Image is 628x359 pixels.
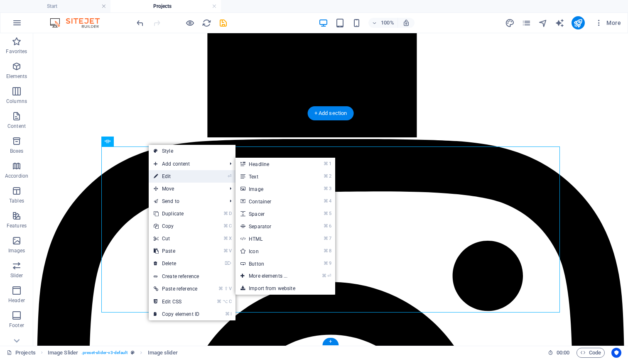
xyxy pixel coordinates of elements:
i: ⌘ [223,211,228,216]
i: 6 [329,223,331,229]
a: ⌘2Text [235,170,304,183]
i: Pages (Ctrl+Alt+S) [522,18,531,28]
i: 2 [329,173,331,179]
a: Style [149,145,235,157]
i: 7 [329,236,331,241]
button: publish [572,16,585,29]
img: Editor Logo [48,18,110,28]
i: Undo: Move elements (Ctrl+Z) [135,18,145,28]
i: C [229,223,231,229]
p: Elements [6,73,27,80]
i: AI Writer [555,18,564,28]
i: ⌘ [324,261,328,266]
i: X [229,236,231,241]
i: ⏎ [327,273,331,278]
button: Usercentrics [611,348,621,358]
i: 4 [329,198,331,204]
i: ⌘ [223,248,228,254]
a: ⌘4Container [235,195,304,208]
i: 1 [329,161,331,166]
span: More [595,19,621,27]
i: ⌘ [324,161,328,166]
a: ⏎Edit [149,170,204,183]
div: + [322,338,339,345]
a: ⌘⏎More elements ... [235,270,304,282]
button: design [505,18,515,28]
span: : [562,349,564,356]
button: save [218,18,228,28]
span: Move [149,183,223,195]
i: ⇧ [224,286,228,291]
h6: Session time [548,348,570,358]
a: ⌘8Icon [235,245,304,257]
a: ⌘CCopy [149,220,204,232]
a: ⌘⌥CEdit CSS [149,296,204,308]
button: undo [135,18,145,28]
i: ⌘ [324,248,328,254]
a: Click to cancel selection. Double-click to open Pages [7,348,36,358]
button: text_generator [555,18,565,28]
button: More [591,16,624,29]
i: Design (Ctrl+Alt+Y) [505,18,515,28]
i: ⌘ [218,286,223,291]
i: Navigator [538,18,548,28]
i: V [229,248,231,254]
p: Footer [9,322,24,329]
i: C [229,299,231,304]
button: reload [201,18,211,28]
div: + Add section [308,106,354,120]
a: ⌘1Headline [235,158,304,170]
i: D [229,211,231,216]
a: ⌘5Spacer [235,208,304,220]
p: Images [8,247,25,254]
p: Header [8,297,25,304]
i: ⌘ [225,311,230,317]
i: ⌘ [223,223,228,229]
h4: Projects [110,2,221,11]
i: ⌘ [324,198,328,204]
a: Create reference [149,270,235,283]
nav: breadcrumb [48,348,178,358]
a: ⌘XCut [149,232,204,245]
a: ⌘7HTML [235,232,304,245]
a: ⌘⇧VPaste reference [149,283,204,295]
i: This element is a customizable preset [131,350,135,355]
i: Save (Ctrl+S) [218,18,228,28]
i: ⌘ [324,173,328,179]
i: I [231,311,231,317]
a: ⌘6Separator [235,220,304,232]
p: Features [7,222,27,229]
i: ⏎ [228,173,231,179]
i: Publish [573,18,583,28]
i: 8 [329,248,331,254]
a: Send to [149,195,223,208]
button: 100% [368,18,398,28]
i: ⌘ [322,273,326,278]
a: Import from website [235,282,335,295]
p: Content [7,123,26,129]
button: pages [522,18,532,28]
span: 00 00 [557,348,569,358]
i: 9 [329,261,331,266]
span: Add content [149,158,223,170]
i: ⌘ [223,236,228,241]
span: Click to select. Double-click to edit [148,348,178,358]
i: 5 [329,211,331,216]
a: ⌘3Image [235,183,304,195]
span: Click to select. Double-click to edit [48,348,78,358]
i: ⌘ [324,211,328,216]
p: Accordion [5,173,28,179]
button: Click here to leave preview mode and continue editing [185,18,195,28]
button: navigator [538,18,548,28]
button: Code [576,348,605,358]
i: On resize automatically adjust zoom level to fit chosen device. [402,19,410,27]
span: Code [580,348,601,358]
i: ⌘ [324,186,328,191]
p: Slider [10,272,23,279]
p: Boxes [10,148,24,154]
a: ⌘ICopy element ID [149,308,204,320]
i: ⌦ [225,261,231,266]
a: ⌘9Button [235,257,304,270]
i: V [229,286,231,291]
i: ⌘ [324,236,328,241]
